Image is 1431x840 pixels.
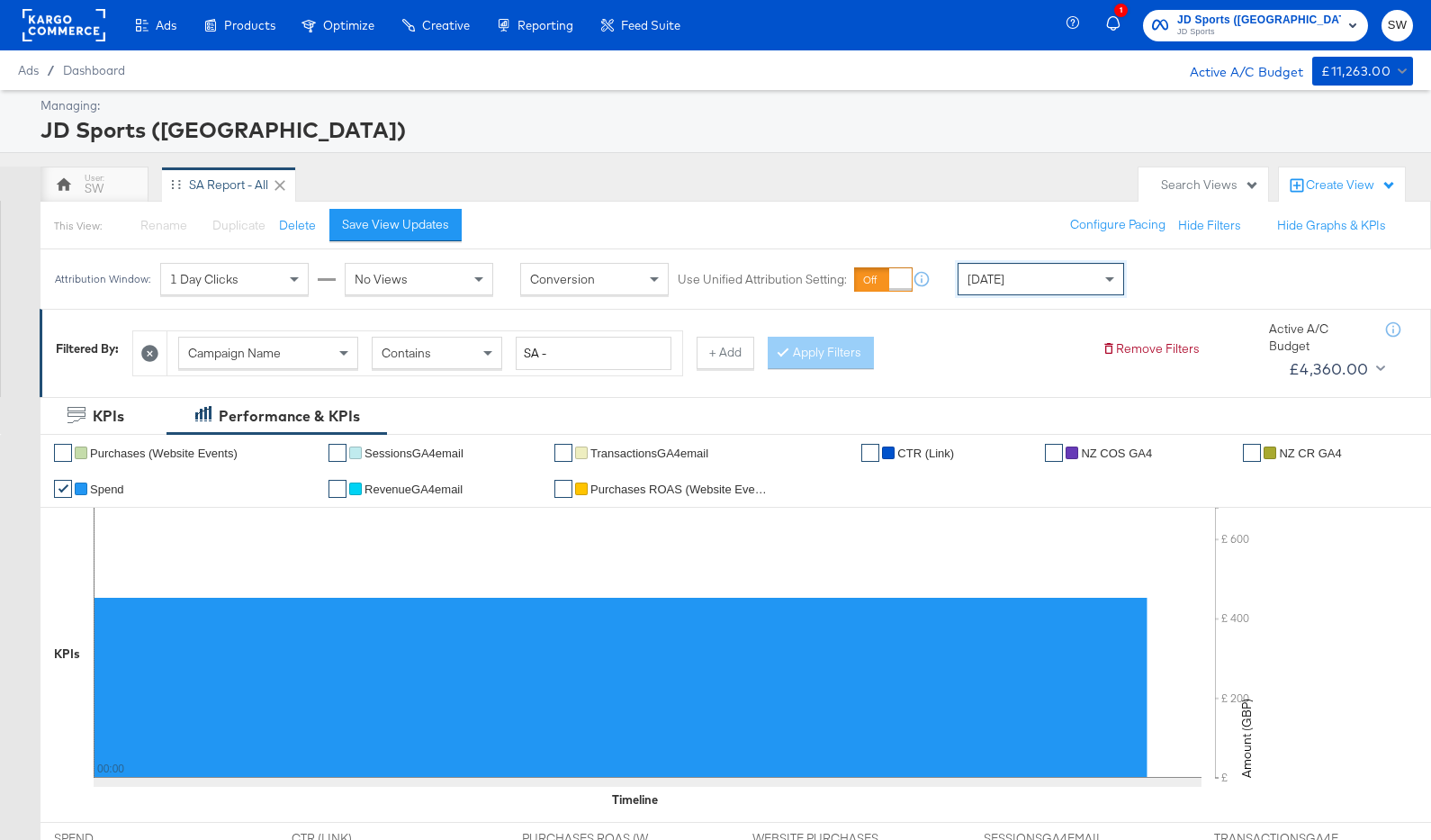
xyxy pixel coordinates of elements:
span: Duplicate [212,217,265,233]
span: Contains [382,345,431,361]
span: Reporting [517,18,573,32]
a: ✔ [554,480,572,498]
span: TransactionsGA4email [590,447,708,460]
text: Amount (GBP) [1238,699,1255,778]
div: This View: [54,219,102,233]
span: Campaign Name [188,345,281,361]
span: No Views [355,271,408,287]
div: Search Views [1161,176,1259,194]
div: £4,360.00 [1289,356,1369,383]
span: Ads [18,63,39,77]
span: RevenueGA4email [364,483,463,496]
button: JD Sports ([GEOGRAPHIC_DATA])JD Sports [1143,10,1368,41]
button: Hide Graphs & KPIs [1277,217,1386,234]
div: KPIs [54,646,80,663]
div: Performance & KPIs [219,406,360,427]
span: 1 Day Clicks [170,271,238,287]
span: SW [1389,15,1406,36]
span: Products [224,18,275,32]
span: Creative [422,18,470,32]
a: ✔ [54,444,72,462]
button: + Add [697,337,754,369]
button: 1 [1103,8,1134,43]
label: Use Unified Attribution Setting: [678,271,847,288]
button: SW [1381,10,1413,41]
button: Delete [279,217,316,234]
div: KPIs [93,406,124,427]
button: Configure Pacing [1057,209,1178,241]
span: Rename [140,217,187,233]
input: Enter a search term [516,337,671,370]
span: Spend [90,483,124,496]
span: Conversion [530,271,595,287]
span: Feed Suite [621,18,680,32]
span: NZ CR GA4 [1279,447,1341,460]
div: Timeline [612,791,658,808]
a: ✔ [54,480,72,498]
span: Optimize [323,18,374,32]
span: Purchases (Website Events) [90,447,238,460]
a: ✔ [1243,444,1261,462]
span: JD Sports ([GEOGRAPHIC_DATA]) [1177,11,1341,30]
span: CTR (Link) [897,447,954,460]
button: Save View Updates [329,209,462,241]
div: Create View [1306,176,1396,194]
a: ✔ [554,444,572,462]
div: Drag to reorder tab [171,179,181,189]
span: Ads [156,18,176,32]
a: ✔ [1045,444,1063,462]
div: Attribution Window: [54,273,151,285]
div: SW [85,180,103,197]
button: Remove Filters [1102,340,1200,357]
span: NZ COS GA4 [1081,447,1152,460]
div: Active A/C Budget [1269,321,1368,354]
span: [DATE] [967,271,1004,287]
div: Active A/C Budget [1171,57,1303,84]
span: / [39,63,63,77]
div: JD Sports ([GEOGRAPHIC_DATA]) [40,114,1408,145]
a: ✔ [328,444,346,462]
div: Filtered By: [56,340,119,357]
div: £11,263.00 [1321,60,1390,83]
div: Save View Updates [342,216,449,233]
button: £4,360.00 [1282,355,1389,384]
div: Managing: [40,97,1408,114]
span: SessionsGA4email [364,447,463,460]
span: JD Sports [1177,25,1341,40]
button: £11,263.00 [1312,57,1413,86]
a: ✔ [861,444,879,462]
div: 1 [1114,4,1128,17]
span: Purchases ROAS (Website Events) [590,483,770,496]
div: SA Report - All [189,176,268,194]
a: Dashboard [63,63,125,77]
a: ✔ [328,480,346,498]
button: Hide Filters [1178,217,1241,234]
